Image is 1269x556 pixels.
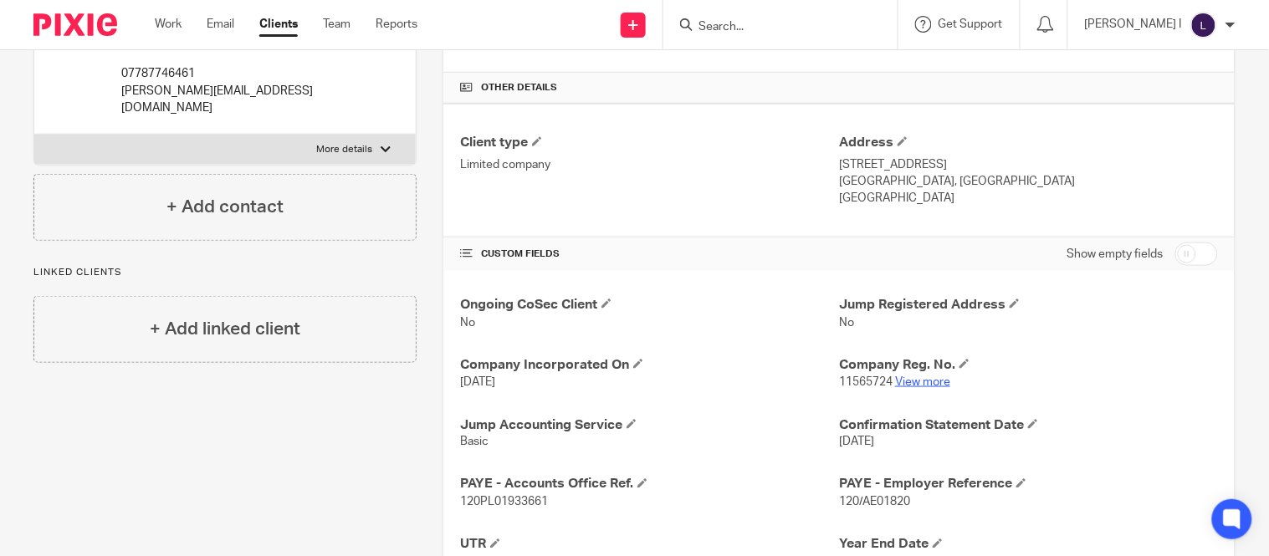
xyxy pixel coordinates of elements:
p: [PERSON_NAME] I [1085,16,1182,33]
a: View more [895,376,950,388]
p: Limited company [460,156,839,173]
a: Work [155,16,182,33]
h4: PAYE - Accounts Office Ref. [460,476,839,493]
span: 120/AE01820 [839,497,910,508]
img: Pixie [33,13,117,36]
h4: Company Incorporated On [460,356,839,374]
h4: Ongoing CoSec Client [460,296,839,314]
h4: Address [839,134,1218,151]
span: 11565724 [839,376,893,388]
span: [DATE] [460,376,495,388]
p: 07787746461 [121,65,356,82]
a: Email [207,16,234,33]
a: Team [323,16,351,33]
span: No [839,317,854,329]
p: [PERSON_NAME][EMAIL_ADDRESS][DOMAIN_NAME] [121,83,356,117]
span: [DATE] [839,436,874,448]
input: Search [697,20,847,35]
p: Linked clients [33,266,417,279]
span: Get Support [939,18,1003,30]
h4: + Add linked client [150,316,300,342]
p: [GEOGRAPHIC_DATA] [839,190,1218,207]
h4: + Add contact [166,194,284,220]
p: [GEOGRAPHIC_DATA], [GEOGRAPHIC_DATA] [839,173,1218,190]
h4: Jump Accounting Service [460,416,839,434]
span: No [460,317,475,329]
h4: Year End Date [839,536,1218,553]
img: svg%3E [1190,12,1217,38]
a: Clients [259,16,298,33]
p: More details [316,143,372,156]
h4: CUSTOM FIELDS [460,247,839,261]
h4: Client type [460,134,839,151]
h4: Jump Registered Address [839,296,1218,314]
span: 120PL01933661 [460,497,548,508]
label: Show empty fields [1067,246,1164,263]
p: [STREET_ADDRESS] [839,156,1218,173]
h4: Confirmation Statement Date [839,416,1218,434]
span: Other details [481,81,557,94]
span: Basic [460,436,489,448]
h4: Company Reg. No. [839,356,1218,374]
a: Reports [376,16,417,33]
h4: PAYE - Employer Reference [839,476,1218,493]
h4: UTR [460,536,839,553]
